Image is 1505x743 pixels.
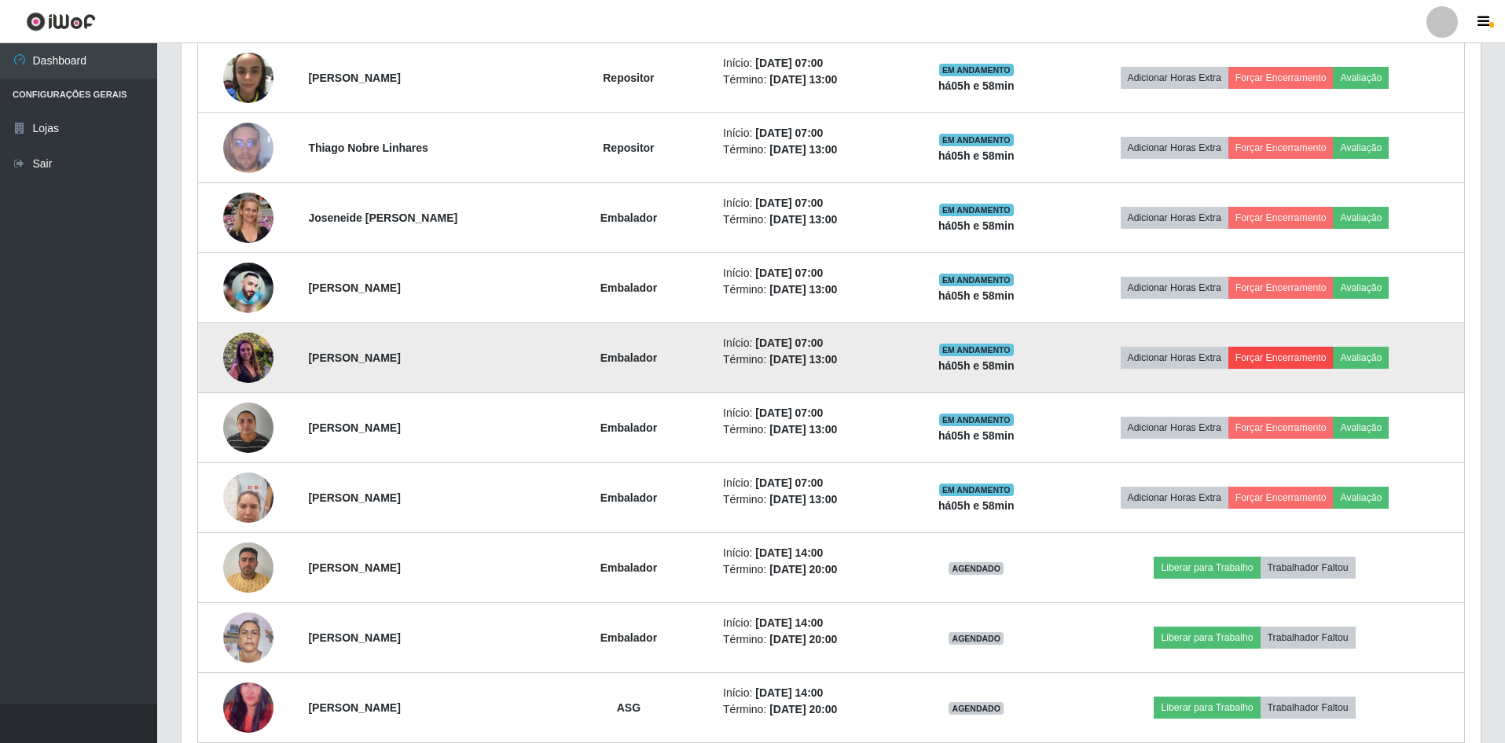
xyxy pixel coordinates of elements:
[223,604,273,671] img: 1757470836352.jpeg
[723,335,897,351] li: Início:
[1333,207,1389,229] button: Avaliação
[1333,487,1389,509] button: Avaliação
[308,351,400,364] strong: [PERSON_NAME]
[600,631,657,644] strong: Embalador
[600,421,657,434] strong: Embalador
[939,414,1014,426] span: EM ANDAMENTO
[308,421,400,434] strong: [PERSON_NAME]
[1261,557,1356,579] button: Trabalhador Faltou
[1228,417,1334,439] button: Forçar Encerramento
[769,563,837,576] time: [DATE] 20:00
[617,701,641,714] strong: ASG
[1121,67,1228,89] button: Adicionar Horas Extra
[723,72,897,88] li: Término:
[223,188,273,247] img: 1682282315980.jpeg
[769,353,837,366] time: [DATE] 13:00
[755,57,823,69] time: [DATE] 07:00
[938,219,1015,232] strong: há 05 h e 58 min
[723,211,897,228] li: Término:
[769,493,837,506] time: [DATE] 13:00
[949,632,1004,645] span: AGENDADO
[26,12,96,31] img: CoreUI Logo
[1154,627,1260,649] button: Liberar para Trabalho
[308,701,400,714] strong: [PERSON_NAME]
[755,406,823,419] time: [DATE] 07:00
[1154,557,1260,579] button: Liberar para Trabalho
[755,127,823,139] time: [DATE] 07:00
[939,344,1014,356] span: EM ANDAMENTO
[723,491,897,508] li: Término:
[1261,697,1356,719] button: Trabalhador Faltou
[755,546,823,559] time: [DATE] 14:00
[600,351,657,364] strong: Embalador
[223,44,273,111] img: 1758239361344.jpeg
[603,142,654,154] strong: Repositor
[939,134,1014,146] span: EM ANDAMENTO
[723,561,897,578] li: Término:
[723,545,897,561] li: Início:
[769,633,837,646] time: [DATE] 20:00
[1121,487,1228,509] button: Adicionar Horas Extra
[1228,347,1334,369] button: Forçar Encerramento
[755,197,823,209] time: [DATE] 07:00
[308,491,400,504] strong: [PERSON_NAME]
[938,429,1015,442] strong: há 05 h e 58 min
[223,394,273,461] img: 1757468836849.jpeg
[1228,487,1334,509] button: Forçar Encerramento
[1228,277,1334,299] button: Forçar Encerramento
[223,464,273,531] img: 1758203147190.jpeg
[1228,67,1334,89] button: Forçar Encerramento
[1333,67,1389,89] button: Avaliação
[939,204,1014,216] span: EM ANDAMENTO
[1228,207,1334,229] button: Forçar Encerramento
[223,234,273,343] img: 1757855022958.jpeg
[723,125,897,142] li: Início:
[723,142,897,158] li: Término:
[600,281,657,294] strong: Embalador
[1333,137,1389,159] button: Avaliação
[723,421,897,438] li: Término:
[755,686,823,699] time: [DATE] 14:00
[723,631,897,648] li: Término:
[938,149,1015,162] strong: há 05 h e 58 min
[723,475,897,491] li: Início:
[723,55,897,72] li: Início:
[938,289,1015,302] strong: há 05 h e 58 min
[755,476,823,489] time: [DATE] 07:00
[1121,277,1228,299] button: Adicionar Horas Extra
[600,561,657,574] strong: Embalador
[223,303,273,413] img: 1757006395686.jpeg
[600,211,657,224] strong: Embalador
[723,265,897,281] li: Início:
[769,283,837,296] time: [DATE] 13:00
[1154,697,1260,719] button: Liberar para Trabalho
[769,143,837,156] time: [DATE] 13:00
[939,484,1014,496] span: EM ANDAMENTO
[1333,417,1389,439] button: Avaliação
[723,701,897,718] li: Término:
[939,64,1014,76] span: EM ANDAMENTO
[723,615,897,631] li: Início:
[1121,417,1228,439] button: Adicionar Horas Extra
[308,281,400,294] strong: [PERSON_NAME]
[1333,277,1389,299] button: Avaliação
[308,211,457,224] strong: Joseneide [PERSON_NAME]
[1121,137,1228,159] button: Adicionar Horas Extra
[723,281,897,298] li: Término:
[755,267,823,279] time: [DATE] 07:00
[223,114,273,181] img: 1758630323839.jpeg
[769,73,837,86] time: [DATE] 13:00
[308,72,400,84] strong: [PERSON_NAME]
[938,79,1015,92] strong: há 05 h e 58 min
[308,631,400,644] strong: [PERSON_NAME]
[939,274,1014,286] span: EM ANDAMENTO
[308,142,428,154] strong: Thiago Nobre Linhares
[949,562,1004,575] span: AGENDADO
[1121,207,1228,229] button: Adicionar Horas Extra
[723,351,897,368] li: Término:
[1121,347,1228,369] button: Adicionar Horas Extra
[755,616,823,629] time: [DATE] 14:00
[769,213,837,226] time: [DATE] 13:00
[755,337,823,349] time: [DATE] 07:00
[723,685,897,701] li: Início:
